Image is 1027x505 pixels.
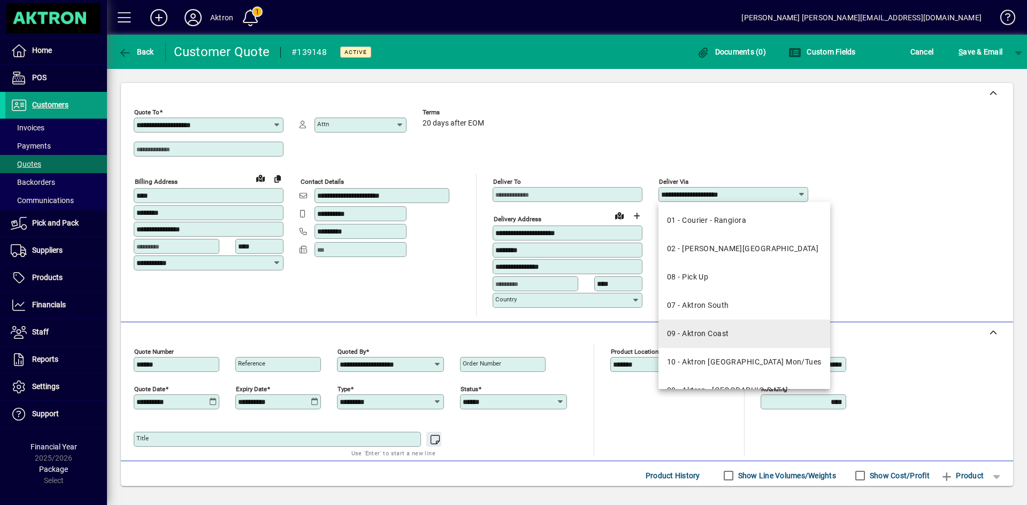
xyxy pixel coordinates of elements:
[461,385,478,392] mat-label: Status
[351,447,435,459] mat-hint: Use 'Enter' to start a new line
[338,385,350,392] mat-label: Type
[641,466,704,485] button: Product History
[269,170,286,187] button: Copy to Delivery address
[5,155,107,173] a: Quotes
[134,347,174,355] mat-label: Quote number
[32,382,59,391] span: Settings
[30,442,77,451] span: Financial Year
[5,191,107,209] a: Communications
[5,401,107,428] a: Support
[493,178,521,185] mat-label: Deliver To
[495,296,517,303] mat-label: Country
[5,37,107,64] a: Home
[134,108,159,116] mat-label: Quote To
[667,356,822,368] div: 10 - Aktron [GEOGRAPHIC_DATA] Mon/Tues
[868,470,930,481] label: Show Cost/Profit
[935,466,989,485] button: Product
[116,42,157,61] button: Back
[32,300,66,309] span: Financials
[786,42,859,61] button: Custom Fields
[32,409,59,418] span: Support
[32,355,58,363] span: Reports
[423,109,487,116] span: Terms
[338,347,366,355] mat-label: Quoted by
[236,385,267,392] mat-label: Expiry date
[667,215,746,226] div: 01 - Courier - Rangiora
[5,119,107,137] a: Invoices
[659,178,688,185] mat-label: Deliver via
[176,8,210,27] button: Profile
[11,178,55,187] span: Backorders
[953,42,1008,61] button: Save & Email
[667,300,729,311] div: 07 - Aktron South
[32,246,63,254] span: Suppliers
[39,465,68,473] span: Package
[658,320,830,348] mat-option: 09 - Aktron Coast
[959,48,963,56] span: S
[611,207,628,224] a: View on map
[741,9,982,26] div: [PERSON_NAME] [PERSON_NAME][EMAIL_ADDRESS][DOMAIN_NAME]
[908,42,937,61] button: Cancel
[5,210,107,237] a: Pick and Pack
[5,319,107,346] a: Staff
[658,206,830,235] mat-option: 01 - Courier - Rangiora
[5,65,107,91] a: POS
[32,328,49,336] span: Staff
[940,467,984,484] span: Product
[11,142,51,150] span: Payments
[646,467,700,484] span: Product History
[252,169,269,187] a: View on map
[5,265,107,291] a: Products
[788,48,856,56] span: Custom Fields
[32,273,63,282] span: Products
[658,263,830,291] mat-option: 08 - Pick Up
[667,385,788,396] div: 20 - Aktron - [GEOGRAPHIC_DATA]
[696,48,766,56] span: Documents (0)
[11,123,44,132] span: Invoices
[107,42,166,61] app-page-header-button: Back
[210,9,233,26] div: Aktron
[11,160,41,168] span: Quotes
[694,42,769,61] button: Documents (0)
[317,120,329,128] mat-label: Attn
[5,374,107,400] a: Settings
[174,43,270,60] div: Customer Quote
[628,207,645,224] button: Choose address
[658,291,830,320] mat-option: 07 - Aktron South
[5,292,107,318] a: Financials
[5,173,107,191] a: Backorders
[5,237,107,264] a: Suppliers
[667,328,729,339] div: 09 - Aktron Coast
[11,196,74,205] span: Communications
[292,44,327,61] div: #139148
[134,385,165,392] mat-label: Quote date
[658,348,830,376] mat-option: 10 - Aktron North Island Mon/Tues
[667,271,708,283] div: 08 - Pick Up
[32,100,68,109] span: Customers
[32,219,79,227] span: Pick and Pack
[136,434,149,442] mat-label: Title
[142,8,176,27] button: Add
[118,48,154,56] span: Back
[910,43,934,60] span: Cancel
[32,46,52,55] span: Home
[32,73,47,82] span: POS
[463,360,501,367] mat-label: Order number
[423,119,484,128] span: 20 days after EOM
[959,43,1002,60] span: ave & Email
[667,243,818,254] div: 02 - [PERSON_NAME][GEOGRAPHIC_DATA]
[344,49,367,56] span: Active
[611,347,658,355] mat-label: Product location
[736,470,836,481] label: Show Line Volumes/Weights
[658,235,830,263] mat-option: 02 - Courier - Hamilton
[238,360,265,367] mat-label: Reference
[5,346,107,373] a: Reports
[658,376,830,405] mat-option: 20 - Aktron - Auckland
[5,137,107,155] a: Payments
[992,2,1014,37] a: Knowledge Base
